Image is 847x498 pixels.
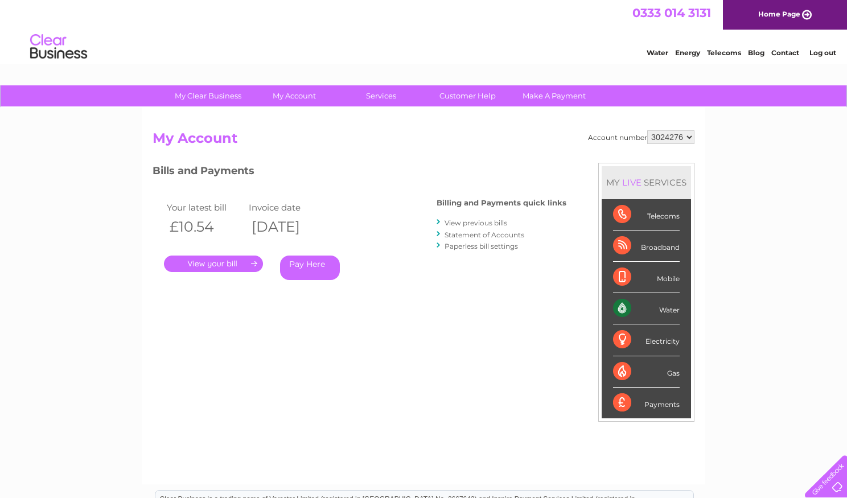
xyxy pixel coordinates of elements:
a: Telecoms [707,48,741,57]
a: Customer Help [421,85,515,106]
h3: Bills and Payments [153,163,566,183]
a: Log out [809,48,836,57]
td: Your latest bill [164,200,246,215]
a: View previous bills [445,219,507,227]
a: My Account [248,85,342,106]
a: 0333 014 3131 [632,6,711,20]
div: Mobile [613,262,680,293]
a: . [164,256,263,272]
a: Statement of Accounts [445,231,524,239]
th: £10.54 [164,215,246,238]
a: Paperless bill settings [445,242,518,250]
div: LIVE [620,177,644,188]
div: Clear Business is a trading name of Verastar Limited (registered in [GEOGRAPHIC_DATA] No. 3667643... [155,6,693,55]
a: Energy [675,48,700,57]
a: Make A Payment [507,85,601,106]
div: Gas [613,356,680,388]
div: Telecoms [613,199,680,231]
a: My Clear Business [161,85,255,106]
td: Invoice date [246,200,328,215]
div: Water [613,293,680,324]
th: [DATE] [246,215,328,238]
div: Broadband [613,231,680,262]
a: Blog [748,48,764,57]
h2: My Account [153,130,694,152]
div: MY SERVICES [602,166,691,199]
h4: Billing and Payments quick links [437,199,566,207]
a: Pay Here [280,256,340,280]
a: Services [334,85,428,106]
a: Contact [771,48,799,57]
img: logo.png [30,30,88,64]
div: Payments [613,388,680,418]
a: Water [647,48,668,57]
div: Account number [588,130,694,144]
div: Electricity [613,324,680,356]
